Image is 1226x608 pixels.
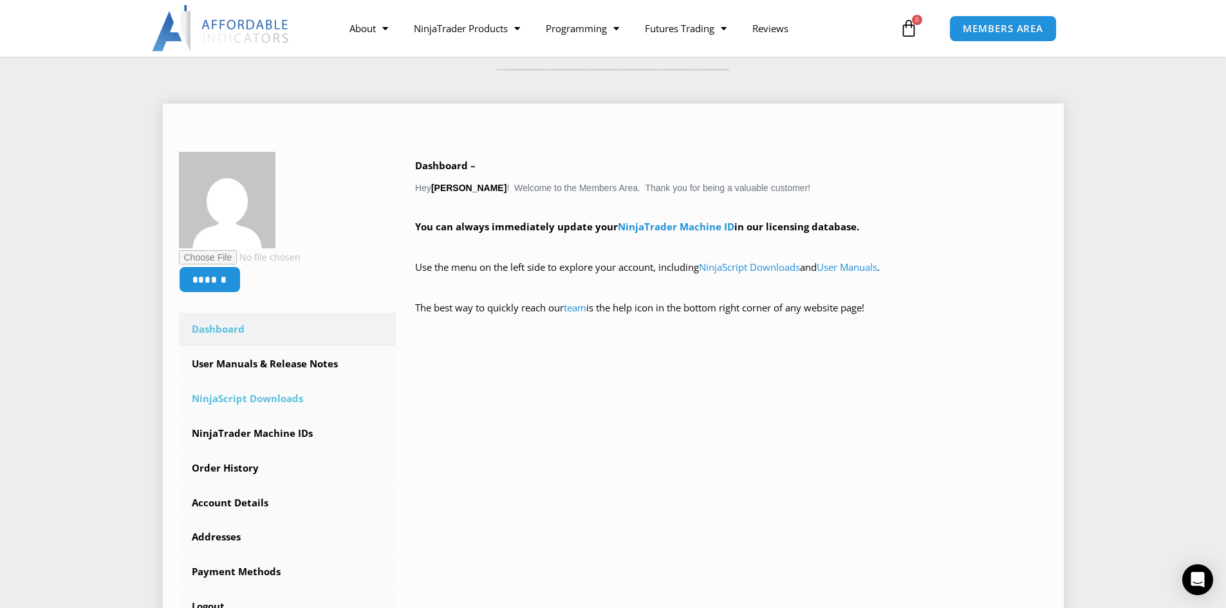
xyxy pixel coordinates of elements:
a: Reviews [739,14,801,43]
a: Dashboard [179,313,396,346]
a: NinjaScript Downloads [179,382,396,416]
a: Futures Trading [632,14,739,43]
a: Payment Methods [179,555,396,589]
b: Dashboard – [415,159,476,172]
span: 0 [912,15,922,25]
a: NinjaTrader Machine IDs [179,417,396,450]
a: User Manuals & Release Notes [179,347,396,381]
a: Programming [533,14,632,43]
a: NinjaScript Downloads [699,261,800,273]
strong: [PERSON_NAME] [431,183,506,193]
a: team [564,301,586,314]
a: NinjaTrader Machine ID [618,220,734,233]
img: LogoAI | Affordable Indicators – NinjaTrader [152,5,290,51]
p: Use the menu on the left side to explore your account, including and . [415,259,1048,295]
a: Order History [179,452,396,485]
a: Addresses [179,520,396,554]
div: Open Intercom Messenger [1182,564,1213,595]
nav: Menu [337,14,896,43]
span: MEMBERS AREA [963,24,1043,33]
a: MEMBERS AREA [949,15,1057,42]
strong: You can always immediately update your in our licensing database. [415,220,859,233]
a: NinjaTrader Products [401,14,533,43]
a: 0 [880,10,937,47]
p: The best way to quickly reach our is the help icon in the bottom right corner of any website page! [415,299,1048,335]
a: About [337,14,401,43]
div: Hey ! Welcome to the Members Area. Thank you for being a valuable customer! [415,157,1048,335]
a: User Manuals [817,261,877,273]
a: Account Details [179,486,396,520]
img: 0465fc0fcad1c8ca0b1ee3ac02ebe01007fe165d7186068cacd5edfe0a338972 [179,152,275,248]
